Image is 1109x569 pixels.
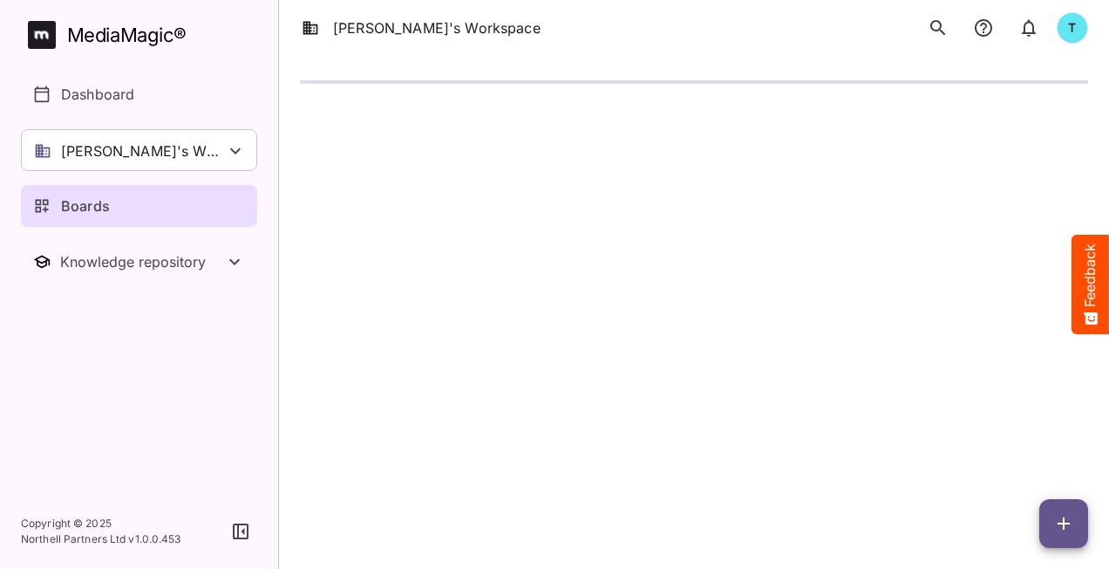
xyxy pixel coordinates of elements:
div: MediaMagic ® [67,21,187,50]
button: notifications [1011,10,1046,45]
button: Feedback [1072,235,1109,334]
div: Knowledge repository [60,253,224,271]
a: MediaMagic® [28,21,257,49]
p: [PERSON_NAME]'s Workspace [61,141,225,161]
p: Dashboard [61,84,134,105]
button: notifications [966,10,1001,45]
nav: Knowledge repository [21,241,257,283]
a: Boards [21,185,257,227]
button: search [921,10,956,45]
a: Dashboard [21,73,257,115]
p: Copyright © 2025 [21,516,181,531]
p: Boards [61,195,110,216]
p: Northell Partners Ltd v 1.0.0.453 [21,531,181,547]
button: Toggle Knowledge repository [21,241,257,283]
div: T [1057,12,1088,44]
